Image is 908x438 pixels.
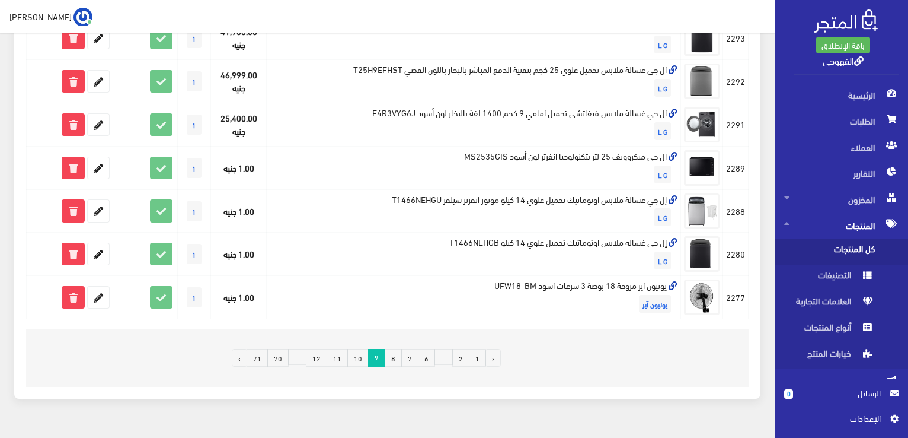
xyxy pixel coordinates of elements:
a: 70 [267,349,289,367]
span: L G [654,208,671,226]
img: yonyon-ayr-mroh-18-bos-3-sraaat-asod-ufw18-bm.png [684,280,720,315]
span: 9 [368,349,385,365]
a: 10 [347,349,369,367]
td: يونيون اير مروحة 18 بوصة 3 سرعات اسود UFW18-BM [332,276,681,319]
span: العلامات التجارية [784,291,874,317]
img: al-gy-ghsal-mlabs-aotomatyk-thmyl-aaloy-14-kylo-t1466nehgb.png [684,236,720,272]
td: 2293 [723,17,749,60]
span: الطلبات [784,108,899,134]
td: 2280 [723,233,749,276]
span: L G [654,79,671,97]
a: 8 [385,349,402,367]
span: 1 [187,28,202,48]
a: المخزون [775,186,908,212]
td: 46,999.00 جنيه [211,60,267,103]
span: 1 [187,71,202,91]
span: التسويق [784,369,899,395]
iframe: Drift Widget Chat Controller [14,357,59,402]
td: 25,400.00 جنيه [211,103,267,146]
td: 1.00 جنيه [211,189,267,233]
span: المخزون [784,186,899,212]
td: 1.00 جنيه [211,146,267,189]
a: 71 [247,349,268,367]
span: خيارات المنتج [784,343,874,369]
span: [PERSON_NAME] [9,9,72,24]
a: 7 [401,349,418,367]
span: 1 [187,158,202,178]
td: ال جي غسالة ملابس فيفاتشى تحميل امامي 9 كجم 1400 لفة بالبخار لون أسود F4R3VYG6J [332,103,681,146]
a: التقارير [775,160,908,186]
span: العملاء [784,134,899,160]
span: يونيون آير [639,295,671,313]
a: العلامات التجارية [775,291,908,317]
span: اﻹعدادات [794,412,880,425]
td: 2291 [723,103,749,146]
img: . [814,9,878,33]
td: ال جى غسالة ملابس تحميل علوي 23 كجم بتقنية الدفع المباشر بالبخار باللون الاسود T23H9EFHST [332,17,681,60]
a: المنتجات [775,212,908,239]
img: al-gy-ghsal-mlabs-aotomatyk-thmyl-aaloy-14-kylo-motor-anfrtr-sylfr-t1466nehgu.png [684,193,720,229]
span: L G [654,122,671,140]
span: المنتجات [784,212,899,239]
a: ... [PERSON_NAME] [9,7,92,26]
a: الرئيسية [775,82,908,108]
a: 1 [469,349,486,367]
a: 2 [452,349,469,367]
a: اﻹعدادات [784,412,899,431]
span: L G [654,252,671,269]
a: خيارات المنتج [775,343,908,369]
a: الطلبات [775,108,908,134]
td: 1.00 جنيه [211,233,267,276]
td: 1.00 جنيه [211,276,267,319]
span: L G [654,166,671,183]
td: إل جي غسالة ملابس اوتوماتيك تحميل علوي 14 كيلو T1466NEHGB [332,233,681,276]
img: ... [73,8,92,27]
span: 1 [187,287,202,307]
td: إل جي غسالة ملابس اوتوماتيك تحميل علوي 14 كيلو موتور انفرتر سيلفر T1466NEHGU [332,189,681,233]
span: التقارير [784,160,899,186]
a: 11 [327,349,348,367]
a: باقة الإنطلاق [816,37,870,53]
span: أنواع المنتجات [784,317,874,343]
span: L G [654,36,671,53]
span: 1 [187,201,202,221]
td: ال جى ميكروويف 25 لتر بتكنولوجيا انفرتر لون أسود MS2535GIS [332,146,681,189]
td: 2288 [723,189,749,233]
td: ال جى غسالة ملابس تحميل علوي 25 كجم بتقنية الدفع المباشر بالبخار باللون الفضي T25H9EFHST [332,60,681,103]
td: 2289 [723,146,749,189]
span: 0 [784,389,793,399]
span: 1 [187,115,202,135]
img: al-g-mykrooyf-25-ltr-btknologya-anfrtr-lon-asod-ms2535gis.png [684,150,720,186]
a: « السابق [485,349,501,367]
img: al-gy-ghsal-mlabs-fyfatsh-thmyl-amamy-9-kgm-1400-lf-balbkhar-lon-asod-f4r3vyg6j.png [684,107,720,142]
a: كل المنتجات [775,239,908,265]
a: القهوجي [823,52,864,69]
a: التالي » [232,349,247,367]
a: التصنيفات [775,265,908,291]
img: al-g-ghsal-mlabs-thmyl-aaloy-25-kgm-btkny-aldfaa-almbashr-balbkhar-ballon-alfdy-t25h9efhst.png [684,64,720,99]
a: العملاء [775,134,908,160]
span: 1 [187,244,202,264]
td: 41,900.00 جنيه [211,17,267,60]
span: الرسائل [803,386,881,399]
a: 12 [306,349,327,367]
td: 2292 [723,60,749,103]
span: كل المنتجات [784,239,874,265]
a: 0 الرسائل [784,386,899,412]
a: 6 [418,349,435,367]
a: أنواع المنتجات [775,317,908,343]
img: al-g-ghsal-mlabs-thmyl-aaloy-23-kgm-btkny-aldfaa-almbashr-balbkhar-ballon-alasod-t23h9efhst.png [684,20,720,56]
td: 2277 [723,276,749,319]
span: التصنيفات [784,265,874,291]
span: الرئيسية [784,82,899,108]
